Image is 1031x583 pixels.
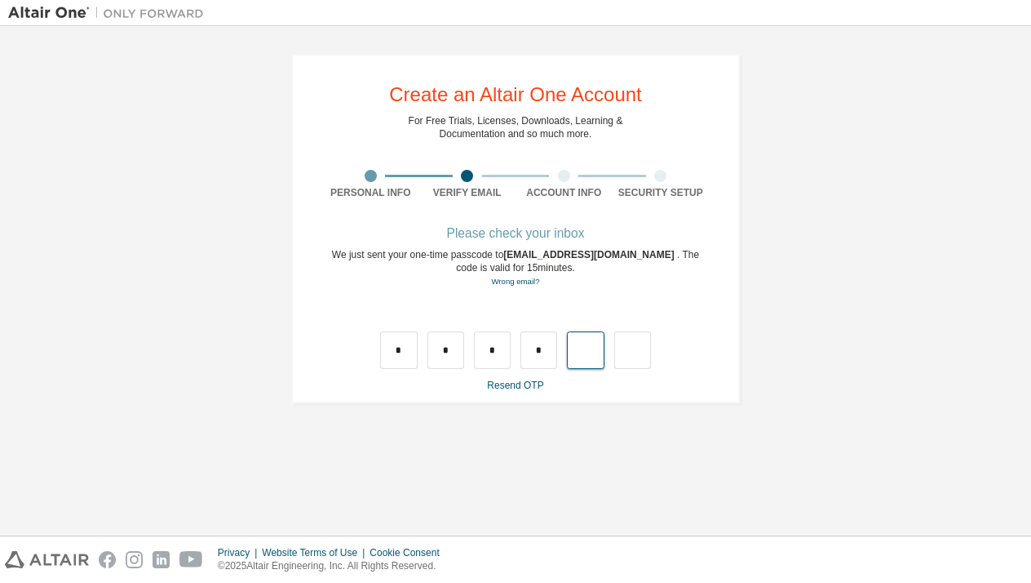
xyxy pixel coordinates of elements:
div: For Free Trials, Licenses, Downloads, Learning & Documentation and so much more. [409,114,623,140]
div: Verify Email [419,186,516,199]
div: Account Info [515,186,613,199]
img: Altair One [8,5,212,21]
div: Cookie Consent [369,546,449,559]
img: altair_logo.svg [5,551,89,568]
img: facebook.svg [99,551,116,568]
img: youtube.svg [179,551,203,568]
span: [EMAIL_ADDRESS][DOMAIN_NAME] [503,249,677,260]
div: Create an Altair One Account [389,85,642,105]
div: Please check your inbox [322,229,709,238]
img: instagram.svg [126,551,143,568]
a: Go back to the registration form [491,277,539,286]
img: linkedin.svg [153,551,170,568]
p: © 2025 Altair Engineering, Inc. All Rights Reserved. [218,559,449,573]
div: We just sent your one-time passcode to . The code is valid for 15 minutes. [322,248,709,288]
div: Personal Info [322,186,419,199]
div: Website Terms of Use [262,546,369,559]
div: Privacy [218,546,262,559]
div: Security Setup [613,186,710,199]
a: Resend OTP [487,380,543,391]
